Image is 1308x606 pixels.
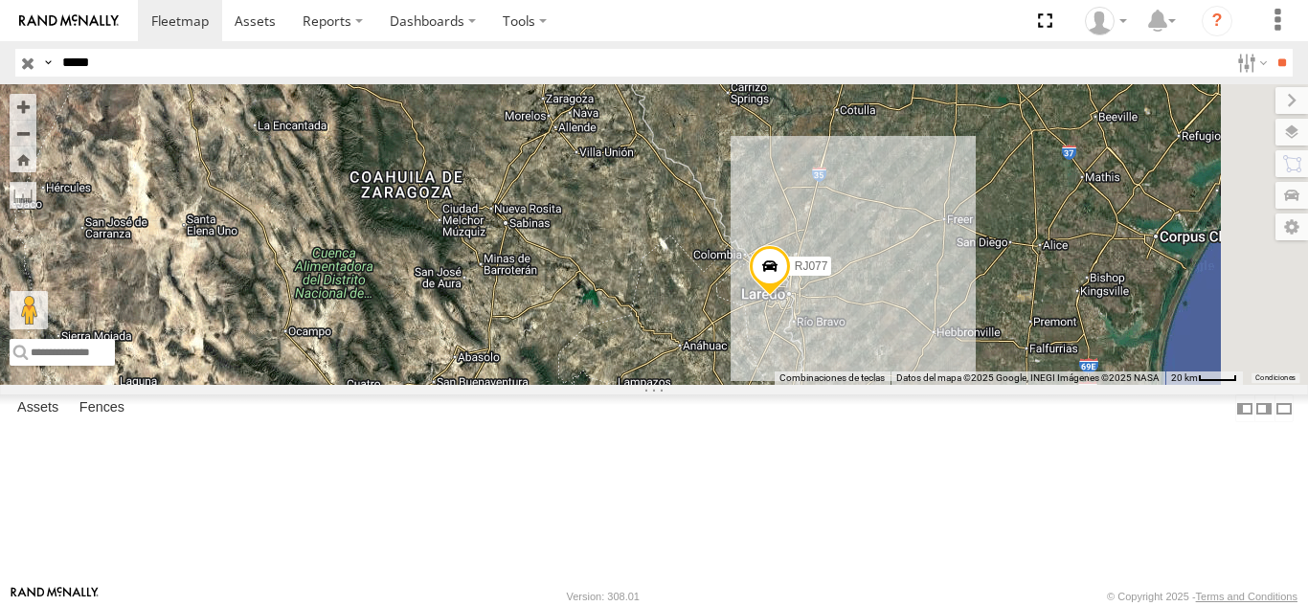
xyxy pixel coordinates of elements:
[1202,6,1232,36] i: ?
[567,591,640,602] div: Version: 308.01
[8,395,68,422] label: Assets
[10,146,36,172] button: Zoom Home
[1274,394,1294,422] label: Hide Summary Table
[1107,591,1297,602] div: © Copyright 2025 -
[1275,213,1308,240] label: Map Settings
[1171,372,1198,383] span: 20 km
[1255,373,1296,381] a: Condiciones (se abre en una nueva pestaña)
[795,259,828,273] span: RJ077
[1165,371,1243,385] button: Escala del mapa: 20 km por 37 píxeles
[10,94,36,120] button: Zoom in
[10,120,36,146] button: Zoom out
[1078,7,1134,35] div: Taylete Medina
[19,14,119,28] img: rand-logo.svg
[1235,394,1254,422] label: Dock Summary Table to the Left
[70,395,134,422] label: Fences
[10,182,36,209] label: Measure
[1229,49,1271,77] label: Search Filter Options
[40,49,56,77] label: Search Query
[10,291,48,329] button: Arrastra el hombrecito naranja al mapa para abrir Street View
[896,372,1160,383] span: Datos del mapa ©2025 Google, INEGI Imágenes ©2025 NASA
[11,587,99,606] a: Visit our Website
[1254,394,1274,422] label: Dock Summary Table to the Right
[1196,591,1297,602] a: Terms and Conditions
[779,371,885,385] button: Combinaciones de teclas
